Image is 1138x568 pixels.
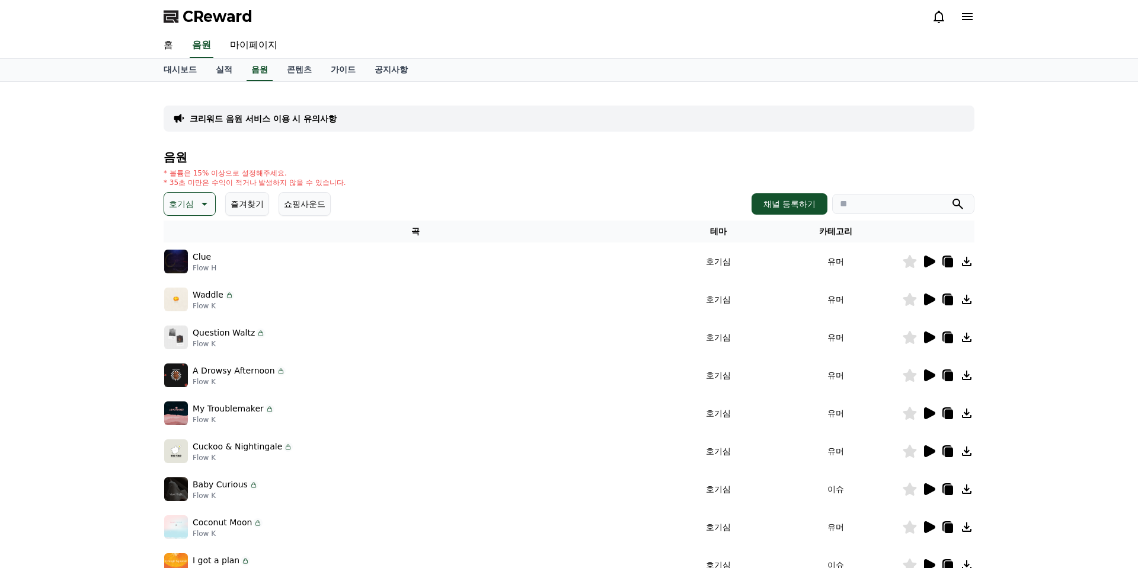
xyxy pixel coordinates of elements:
button: 채널 등록하기 [752,193,827,215]
p: Flow K [193,301,234,311]
td: 이슈 [769,470,902,508]
a: 마이페이지 [220,33,287,58]
a: 음원 [190,33,213,58]
td: 유머 [769,356,902,394]
p: Question Waltz [193,327,255,339]
h4: 음원 [164,151,974,164]
td: 유머 [769,394,902,432]
img: music [164,363,188,387]
td: 유머 [769,432,902,470]
td: 호기심 [667,394,769,432]
a: 콘텐츠 [277,59,321,81]
td: 유머 [769,280,902,318]
p: Flow K [193,529,263,538]
p: * 볼륨은 15% 이상으로 설정해주세요. [164,168,346,178]
a: 가이드 [321,59,365,81]
img: music [164,326,188,349]
p: Flow K [193,415,274,425]
p: Flow K [193,453,293,462]
td: 호기심 [667,470,769,508]
a: 크리워드 음원 서비스 이용 시 유의사항 [190,113,337,125]
td: 유머 [769,508,902,546]
p: I got a plan [193,554,239,567]
p: * 35초 미만은 수익이 적거나 발생하지 않을 수 있습니다. [164,178,346,187]
img: music [164,401,188,425]
p: A Drowsy Afternoon [193,365,275,377]
img: music [164,250,188,273]
th: 곡 [164,221,667,242]
p: Clue [193,251,211,263]
p: Flow K [193,377,286,387]
td: 호기심 [667,318,769,356]
a: 대시보드 [154,59,206,81]
button: 쇼핑사운드 [279,192,331,216]
p: Flow K [193,491,258,500]
p: Baby Curious [193,478,248,491]
p: Waddle [193,289,223,301]
p: 호기심 [169,196,194,212]
th: 카테고리 [769,221,902,242]
td: 유머 [769,242,902,280]
img: music [164,477,188,501]
td: 호기심 [667,356,769,394]
td: 호기심 [667,280,769,318]
p: Coconut Moon [193,516,252,529]
button: 호기심 [164,192,216,216]
img: music [164,288,188,311]
span: CReward [183,7,252,26]
th: 테마 [667,221,769,242]
button: 즐겨찾기 [225,192,269,216]
td: 호기심 [667,242,769,280]
a: CReward [164,7,252,26]
p: Flow H [193,263,216,273]
a: 공지사항 [365,59,417,81]
a: 실적 [206,59,242,81]
td: 호기심 [667,508,769,546]
img: music [164,515,188,539]
p: Cuckoo & Nightingale [193,441,282,453]
p: My Troublemaker [193,403,264,415]
p: Flow K [193,339,266,349]
td: 호기심 [667,432,769,470]
a: 홈 [154,33,183,58]
img: music [164,439,188,463]
td: 유머 [769,318,902,356]
a: 음원 [247,59,273,81]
